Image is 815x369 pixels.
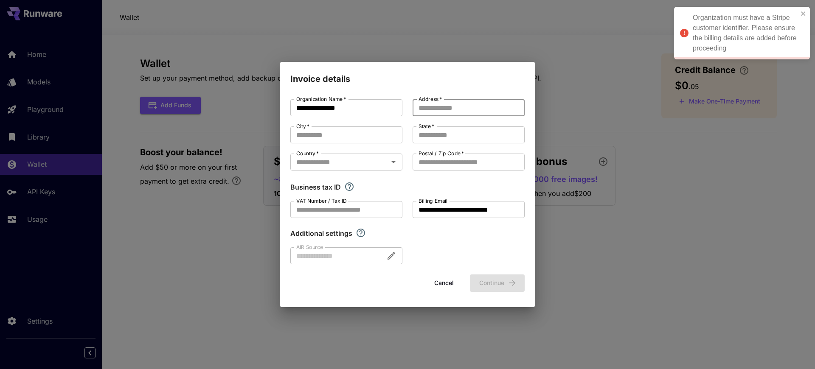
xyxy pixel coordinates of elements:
[280,62,535,86] h2: Invoice details
[356,228,366,238] svg: Explore additional customization settings
[296,95,346,103] label: Organization Name
[693,13,798,53] div: Organization must have a Stripe customer identifier. Please ensure the billing details are added ...
[388,156,399,168] button: Open
[296,197,347,204] label: VAT Number / Tax ID
[425,274,463,292] button: Cancel
[419,150,464,157] label: Postal / Zip Code
[419,95,442,103] label: Address
[419,197,447,204] label: Billing Email
[801,10,807,17] button: close
[296,150,319,157] label: Country
[296,123,309,130] label: City
[296,243,323,251] label: AIR Source
[344,182,354,192] svg: If you are a business tax registrant, please enter your business tax ID here.
[290,228,352,238] p: Additional settings
[419,123,434,130] label: State
[290,182,341,192] p: Business tax ID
